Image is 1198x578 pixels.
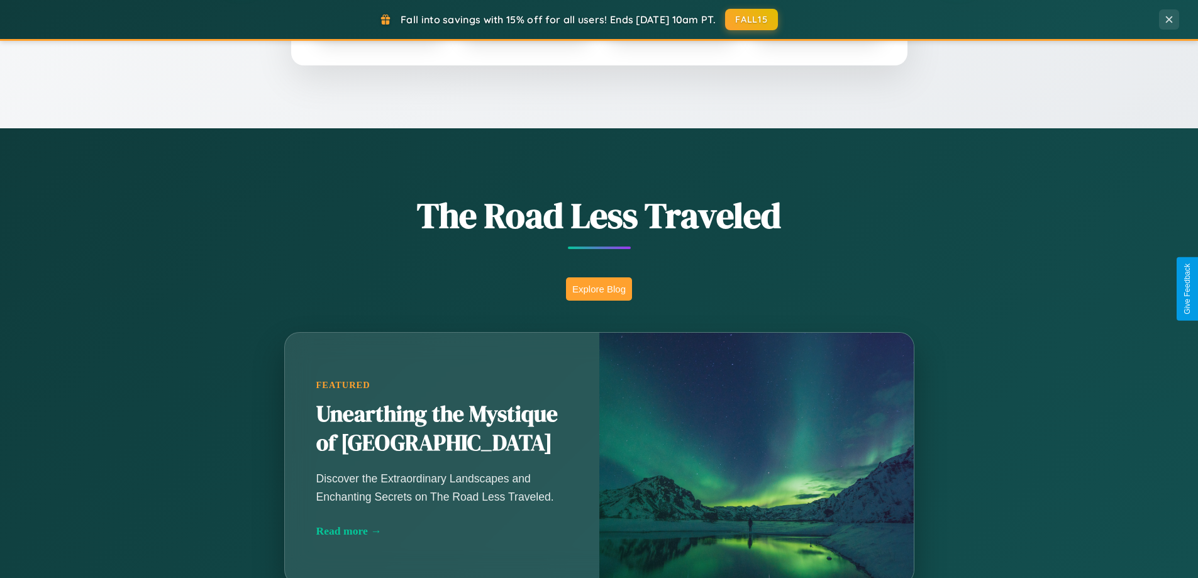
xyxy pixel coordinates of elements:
div: Featured [316,380,568,391]
button: Explore Blog [566,277,632,301]
div: Read more → [316,525,568,538]
p: Discover the Extraordinary Landscapes and Enchanting Secrets on The Road Less Traveled. [316,470,568,505]
h1: The Road Less Traveled [222,191,977,240]
h2: Unearthing the Mystique of [GEOGRAPHIC_DATA] [316,400,568,458]
div: Give Feedback [1183,264,1192,314]
span: Fall into savings with 15% off for all users! Ends [DATE] 10am PT. [401,13,716,26]
button: FALL15 [725,9,778,30]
